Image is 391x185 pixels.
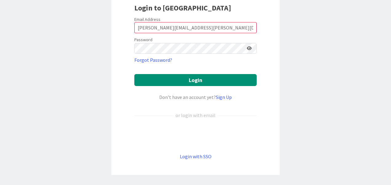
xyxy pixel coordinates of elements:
[134,17,160,22] label: Email Address
[134,74,257,86] button: Login
[134,93,257,101] div: Don’t have an account yet?
[134,37,152,43] label: Password
[180,153,211,159] a: Login with SSO
[131,129,260,143] iframe: Sign in with Google Button
[134,56,172,64] a: Forgot Password?
[134,3,231,13] b: Login to [GEOGRAPHIC_DATA]
[216,94,232,100] a: Sign Up
[174,112,217,119] div: or login with email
